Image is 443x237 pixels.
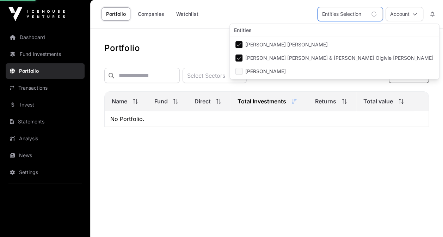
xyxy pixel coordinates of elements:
span: Name [112,97,127,105]
td: No Portfolio. [105,111,429,127]
a: Transactions [6,80,85,96]
button: Account [386,7,423,21]
a: Portfolio [101,7,130,21]
span: [PERSON_NAME] [PERSON_NAME] & [PERSON_NAME] Olgivie [PERSON_NAME] [245,56,433,60]
a: Statements [6,114,85,129]
a: News [6,148,85,163]
a: Portfolio [6,63,85,79]
li: Nicholas Ogilvie Taylor Johnson & Scott Olgivie Johnson [231,52,438,64]
span: Total value [363,97,393,105]
span: Fund [154,97,167,105]
a: Companies [133,7,169,21]
a: Analysis [6,131,85,146]
iframe: Chat Widget [408,203,443,237]
img: Icehouse Ventures Logo [8,7,65,21]
div: Entities [230,24,439,37]
div: Entities Selection [318,7,365,21]
span: [PERSON_NAME] [245,69,286,74]
a: Dashboard [6,30,85,45]
span: Total Investments [238,97,286,105]
a: Settings [6,165,85,180]
li: Scott Ogilvie Johnson [231,65,438,78]
li: Nicholas Ogilvie Taylor Johnson [231,38,438,51]
div: Select Sectors [183,68,229,83]
a: Fund Investments [6,46,85,62]
span: Direct [194,97,210,105]
span: [PERSON_NAME] [PERSON_NAME] [245,42,328,47]
h1: Portfolio [104,43,429,54]
ul: Option List [230,37,439,79]
a: Watchlist [172,7,203,21]
a: Invest [6,97,85,113]
span: Returns [315,97,336,105]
